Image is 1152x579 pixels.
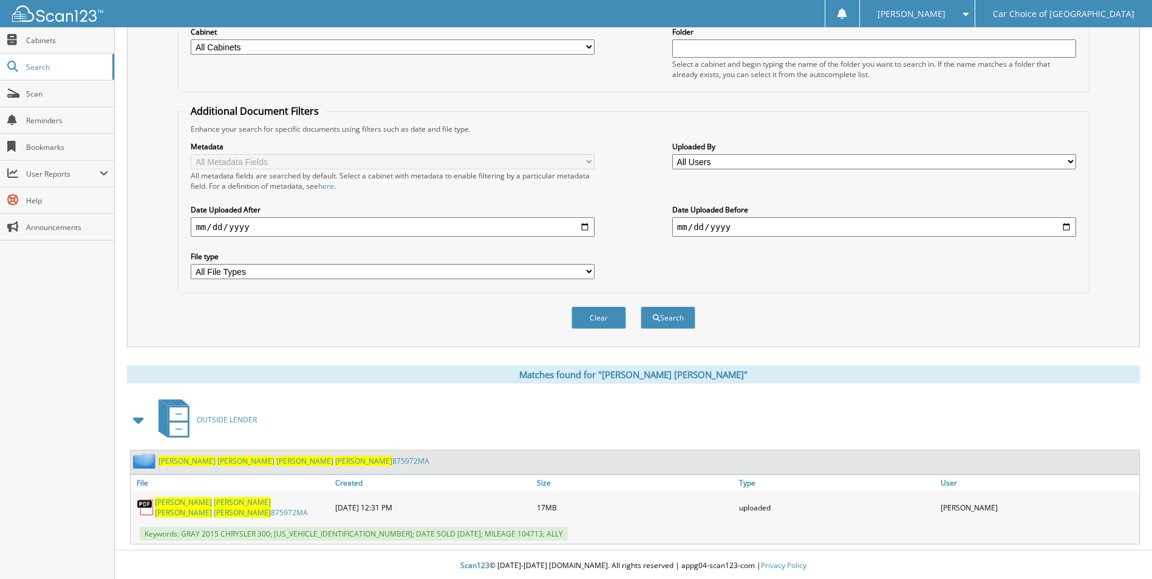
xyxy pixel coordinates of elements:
[672,217,1076,237] input: end
[26,142,108,152] span: Bookmarks
[155,497,329,518] a: [PERSON_NAME] [PERSON_NAME] [PERSON_NAME] [PERSON_NAME]875972MA
[534,475,735,491] a: Size
[332,475,534,491] a: Created
[155,507,212,518] span: [PERSON_NAME]
[217,456,274,466] span: [PERSON_NAME]
[158,456,429,466] a: [PERSON_NAME] [PERSON_NAME] [PERSON_NAME] [PERSON_NAME]875972MA
[1091,521,1152,579] iframe: Chat Widget
[736,494,938,521] div: uploaded
[133,453,158,469] img: folder2.png
[332,494,534,521] div: [DATE] 12:31 PM
[26,35,108,46] span: Cabinets
[191,251,595,262] label: File type
[191,27,595,37] label: Cabinet
[185,124,1082,134] div: Enhance your search for specific documents using filters such as date and file type.
[878,10,946,18] span: [PERSON_NAME]
[191,205,595,215] label: Date Uploaded After
[137,498,155,516] img: PDF.png
[938,475,1139,491] a: User
[185,104,325,118] legend: Additional Document Filters
[26,222,108,232] span: Announcements
[672,141,1076,152] label: Uploaded By
[672,59,1076,80] div: Select a cabinet and begin typing the name of the folder you want to search in. If the name match...
[761,560,806,571] a: Privacy Policy
[131,475,332,491] a: File
[12,5,103,22] img: scan123-logo-white.svg
[335,456,392,466] span: [PERSON_NAME]
[191,171,595,191] div: All metadata fields are searched by default. Select a cabinet with metadata to enable filtering b...
[736,475,938,491] a: Type
[127,365,1140,384] div: Matches found for "[PERSON_NAME] [PERSON_NAME]"
[672,27,1076,37] label: Folder
[276,456,333,466] span: [PERSON_NAME]
[26,169,100,179] span: User Reports
[26,115,108,126] span: Reminders
[191,141,595,152] label: Metadata
[938,494,1139,521] div: [PERSON_NAME]
[197,415,257,425] span: OUTSIDE LENDER
[672,205,1076,215] label: Date Uploaded Before
[26,89,108,99] span: Scan
[534,494,735,521] div: 17MB
[26,195,108,206] span: Help
[26,62,106,72] span: Search
[641,306,695,329] button: Search
[158,456,216,466] span: [PERSON_NAME]
[140,527,568,541] span: Keywords: GRAY 2015 CHRYSLER 300; [US_VEHICLE_IDENTIFICATION_NUMBER]; DATE SOLD [DATE]; MILEAGE 1...
[460,560,489,571] span: Scan123
[155,497,212,507] span: [PERSON_NAME]
[993,10,1134,18] span: Car Choice of [GEOGRAPHIC_DATA]
[191,217,595,237] input: start
[318,181,334,191] a: here
[151,396,257,444] a: OUTSIDE LENDER
[571,306,626,329] button: Clear
[214,497,271,507] span: [PERSON_NAME]
[214,507,271,518] span: [PERSON_NAME]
